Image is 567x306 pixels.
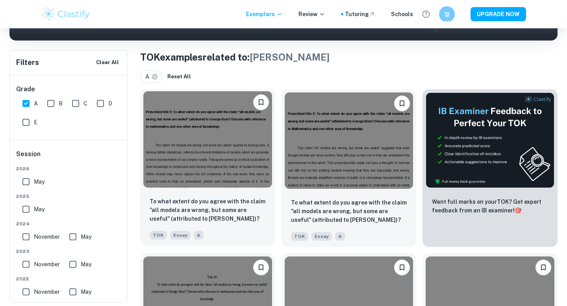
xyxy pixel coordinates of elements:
[291,232,308,241] span: TOK
[34,288,60,296] span: November
[194,231,204,240] span: A
[345,10,375,18] a: Tutoring
[170,231,191,240] span: Essay
[34,205,44,214] span: May
[34,177,44,186] span: May
[140,89,275,247] a: BookmarkTo what extent do you agree with the claim "all models are wrong, but some are useful" (a...
[150,197,266,224] p: To what extent do you agree with the claim "all models are wrong, but some are useful" (attribute...
[16,220,122,227] span: 2024
[34,118,37,127] span: E
[94,57,121,68] button: Clear All
[298,10,325,18] p: Review
[285,92,413,189] img: TOK Essay example thumbnail: To what extent do you agree with the cla
[250,52,330,63] span: [PERSON_NAME]
[282,89,417,247] a: BookmarkTo what extent do you agree with the claim "all models are wrong, but some are useful" (a...
[419,7,433,21] button: Help and Feedback
[83,99,87,108] span: C
[140,70,162,83] div: A
[335,232,345,241] span: A
[81,260,91,269] span: May
[426,92,554,188] img: Thumbnail
[253,260,269,275] button: Bookmark
[394,96,410,111] button: Bookmark
[16,193,122,200] span: 2025
[81,288,91,296] span: May
[108,99,112,108] span: D
[16,149,122,165] h6: Session
[34,99,38,108] span: A
[150,231,167,240] span: TOK
[394,260,410,275] button: Bookmark
[140,50,558,64] h1: TOK examples related to:
[253,94,269,110] button: Bookmark
[16,165,122,172] span: 2026
[535,260,551,275] button: Bookmark
[16,248,122,255] span: 2023
[143,91,272,188] img: TOK Essay example thumbnail: To what extent do you agree with the cla
[291,198,407,225] p: To what extent do you agree with the claim "all models are wrong, but some are useful" (attribute...
[165,71,193,83] button: Reset All
[422,89,558,247] a: ThumbnailWant full marks on yourTOK? Get expert feedback from an IB examiner!
[41,6,91,22] img: Clastify logo
[34,260,60,269] span: November
[311,232,332,241] span: Essay
[391,10,413,18] a: Schools
[59,99,63,108] span: B
[81,232,91,241] span: May
[16,275,122,282] span: 2022
[34,232,60,241] span: November
[16,85,122,94] h6: Grade
[145,72,153,81] span: A
[432,197,548,215] p: Want full marks on your TOK ? Get expert feedback from an IB examiner!
[16,57,39,68] h6: Filters
[246,10,283,18] p: Exemplars
[515,207,521,214] span: 🎯
[439,6,455,22] button: 정하
[443,10,452,18] h6: 정하
[471,7,526,21] button: UPGRADE NOW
